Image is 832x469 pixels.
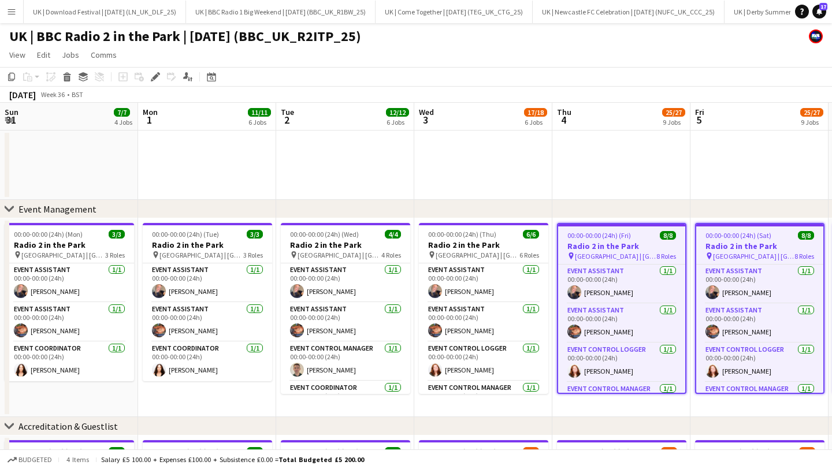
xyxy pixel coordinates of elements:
app-job-card: 00:00-00:00 (24h) (Fri)8/8Radio 2 in the Park [GEOGRAPHIC_DATA] | [GEOGRAPHIC_DATA], [GEOGRAPHIC_... [557,223,686,394]
app-card-role: Event Coordinator1/100:00-00:00 (24h)[PERSON_NAME] [143,342,272,381]
span: 4 Roles [381,251,401,259]
span: [GEOGRAPHIC_DATA] | [GEOGRAPHIC_DATA], [GEOGRAPHIC_DATA] [436,251,519,259]
span: [GEOGRAPHIC_DATA] | [GEOGRAPHIC_DATA], [GEOGRAPHIC_DATA] [298,251,381,259]
span: 3/3 [385,447,401,456]
app-job-card: 00:00-00:00 (24h) (Sat)8/8Radio 2 in the Park [GEOGRAPHIC_DATA] | [GEOGRAPHIC_DATA], [GEOGRAPHIC_... [695,223,824,394]
span: 00:00-00:00 (24h) (Thu) [428,447,496,456]
a: 17 [812,5,826,18]
app-card-role: Event Assistant1/100:00-00:00 (24h)[PERSON_NAME] [419,303,548,342]
span: 1 [141,113,158,126]
button: UK | Come Together | [DATE] (TEG_UK_CTG_25) [376,1,533,23]
span: Budgeted [18,456,52,464]
span: Jobs [62,50,79,60]
app-job-card: 00:00-00:00 (24h) (Wed)4/4Radio 2 in the Park [GEOGRAPHIC_DATA] | [GEOGRAPHIC_DATA], [GEOGRAPHIC_... [281,223,410,394]
span: View [9,50,25,60]
app-job-card: 00:00-00:00 (24h) (Tue)3/3Radio 2 in the Park [GEOGRAPHIC_DATA] | [GEOGRAPHIC_DATA], [GEOGRAPHIC_... [143,223,272,381]
span: 8/8 [798,231,814,240]
span: Total Budgeted £5 200.00 [278,455,364,464]
a: Edit [32,47,55,62]
h3: Radio 2 in the Park [696,241,823,251]
span: 8 Roles [794,252,814,260]
span: Thu [557,107,571,117]
h3: Radio 2 in the Park [281,240,410,250]
span: 00:00-00:00 (24h) (Tue) [152,447,219,456]
span: 3/3 [247,230,263,239]
div: 6 Jobs [525,118,547,126]
div: Event Management [18,203,96,215]
span: 17/18 [524,108,547,117]
span: 4 items [64,455,91,464]
span: 00:00-00:00 (24h) (Tue) [152,230,219,239]
div: [DATE] [9,89,36,100]
app-card-role: Event Coordinator1/100:00-00:00 (24h) [281,381,410,420]
h3: Radio 2 in the Park [558,241,685,251]
app-job-card: 00:00-00:00 (24h) (Thu)6/6Radio 2 in the Park [GEOGRAPHIC_DATA] | [GEOGRAPHIC_DATA], [GEOGRAPHIC_... [419,223,548,394]
span: [GEOGRAPHIC_DATA] | [GEOGRAPHIC_DATA], [GEOGRAPHIC_DATA] [713,252,794,260]
a: Jobs [57,47,84,62]
button: UK | BBC Radio 1 Big Weekend | [DATE] (BBC_UK_R1BW_25) [186,1,376,23]
span: 8 Roles [656,252,676,260]
span: 2 [279,113,294,126]
span: 00:00-00:00 (24h) (Fri) [566,447,630,456]
a: View [5,47,30,62]
div: 4 Jobs [114,118,132,126]
span: 25/27 [662,108,685,117]
span: 11/11 [248,108,271,117]
span: Comms [91,50,117,60]
span: Week 36 [38,90,67,99]
span: 00:00-00:00 (24h) (Wed) [290,230,359,239]
app-card-role: Event Assistant1/100:00-00:00 (24h)[PERSON_NAME] [281,263,410,303]
app-user-avatar: FAB Recruitment [809,29,823,43]
a: Comms [86,47,121,62]
app-card-role: Event Assistant1/100:00-00:00 (24h)[PERSON_NAME] [143,303,272,342]
span: 4 [555,113,571,126]
app-card-role: Event Control Logger1/100:00-00:00 (24h)[PERSON_NAME] [558,343,685,382]
span: 00:00-00:00 (24h) (Sat) [705,231,771,240]
span: 2/2 [109,447,125,456]
span: [GEOGRAPHIC_DATA] | [GEOGRAPHIC_DATA], [GEOGRAPHIC_DATA] [159,251,243,259]
span: 00:00-00:00 (24h) (Wed) [290,447,359,456]
span: 3 [417,113,434,126]
app-card-role: Event Control Manager1/100:00-00:00 (24h)[PERSON_NAME] [281,342,410,381]
app-card-role: Event Assistant1/100:00-00:00 (24h)[PERSON_NAME] [5,263,134,303]
span: Fri [695,107,704,117]
span: Mon [143,107,158,117]
app-card-role: Event Assistant1/100:00-00:00 (24h)[PERSON_NAME] [558,304,685,343]
app-card-role: Event Control Logger1/100:00-00:00 (24h)[PERSON_NAME] [419,342,548,381]
span: 31 [3,113,18,126]
span: 3/3 [247,447,263,456]
span: 3/3 [109,230,125,239]
span: 3 Roles [105,251,125,259]
span: [GEOGRAPHIC_DATA] | [GEOGRAPHIC_DATA], [GEOGRAPHIC_DATA] [21,251,105,259]
span: Tue [281,107,294,117]
span: 7/7 [114,108,130,117]
span: 5/6 [799,447,815,456]
span: 00:00-00:00 (24h) (Sat) [704,447,770,456]
app-card-role: Event Control Manager1/100:00-00:00 (24h) [696,382,823,422]
app-card-role: Event Control Manager1/100:00-00:00 (24h) [419,381,548,420]
button: UK | Download Festival | [DATE] (LN_UK_DLF_25) [24,1,186,23]
app-card-role: Event Assistant1/100:00-00:00 (24h)[PERSON_NAME] [696,265,823,304]
span: 3 Roles [243,251,263,259]
span: 00:00-00:00 (24h) (Mon) [14,230,83,239]
button: Budgeted [6,453,54,466]
span: [GEOGRAPHIC_DATA] | [GEOGRAPHIC_DATA], [GEOGRAPHIC_DATA] [575,252,656,260]
span: Sun [5,107,18,117]
app-card-role: Event Assistant1/100:00-00:00 (24h)[PERSON_NAME] [143,263,272,303]
h3: Radio 2 in the Park [419,240,548,250]
span: 00:00-00:00 (24h) (Fri) [567,231,631,240]
app-card-role: Event Assistant1/100:00-00:00 (24h)[PERSON_NAME] [419,263,548,303]
span: 12/12 [386,108,409,117]
div: Accreditation & Guestlist [18,420,118,432]
span: 00:00-00:00 (24h) (Thu) [428,230,496,239]
div: BST [72,90,83,99]
span: 4/5 [523,447,539,456]
span: 25/27 [800,108,823,117]
app-card-role: Event Assistant1/100:00-00:00 (24h)[PERSON_NAME] [5,303,134,342]
app-card-role: Event Assistant1/100:00-00:00 (24h)[PERSON_NAME] [558,265,685,304]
